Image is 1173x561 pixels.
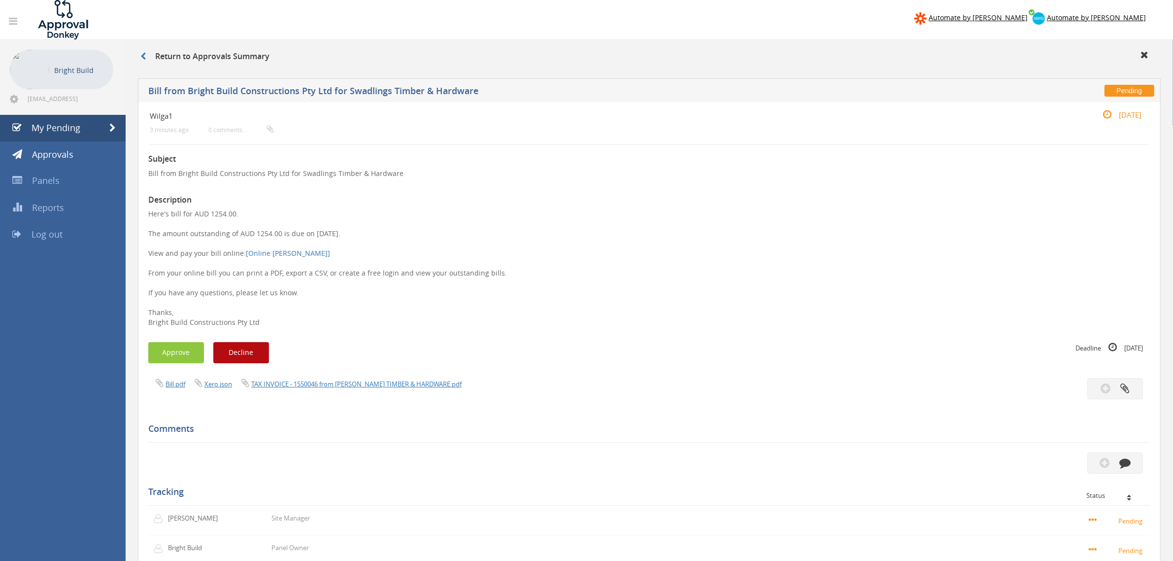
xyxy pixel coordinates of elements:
[929,13,1028,22] span: Automate by [PERSON_NAME]
[28,95,111,103] span: [EMAIL_ADDRESS][DOMAIN_NAME]
[271,514,310,523] p: Site Manager
[148,424,1143,434] h5: Comments
[1089,515,1145,526] small: Pending
[32,202,64,213] span: Reports
[153,544,168,554] img: user-icon.png
[1033,12,1045,25] img: xero-logo.png
[168,514,225,523] p: [PERSON_NAME]
[914,12,927,25] img: zapier-logomark.png
[251,380,462,388] a: TAX INVOICE - 1550046 from [PERSON_NAME] TIMBER & HARDWARE.pdf
[1086,492,1143,499] div: Status
[1089,545,1145,556] small: Pending
[150,126,189,134] small: 3 minutes ago
[148,155,1150,164] h3: Subject
[271,543,309,553] p: Panel Owner
[148,169,1150,178] p: Bill from Bright Build Constructions Pty Ltd for Swadlings Timber & Hardware
[1092,109,1141,120] small: [DATE]
[168,543,225,553] p: Bright Build
[32,122,80,134] span: My Pending
[166,380,185,388] a: Bill.pdf
[32,148,73,160] span: Approvals
[140,52,269,61] h3: Return to Approvals Summary
[150,112,982,120] h4: Wilga1
[208,126,273,134] small: 0 comments...
[54,64,108,76] p: Bright Build
[213,342,269,363] button: Decline
[246,248,330,258] a: [Online [PERSON_NAME]]
[148,86,851,99] h5: Bill from Bright Build Constructions Pty Ltd for Swadlings Timber & Hardware
[1075,342,1143,353] small: Deadline [DATE]
[204,380,232,388] a: Xero.json
[153,514,168,524] img: user-icon.png
[32,228,63,240] span: Log out
[1047,13,1146,22] span: Automate by [PERSON_NAME]
[148,209,1150,327] p: Here's bill for AUD 1254.00. The amount outstanding of AUD 1254.00 is due on [DATE]. View and pay...
[148,487,1143,497] h5: Tracking
[148,342,204,363] button: Approve
[1105,85,1154,97] span: Pending
[32,175,60,186] span: Panels
[148,196,1150,205] h3: Description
